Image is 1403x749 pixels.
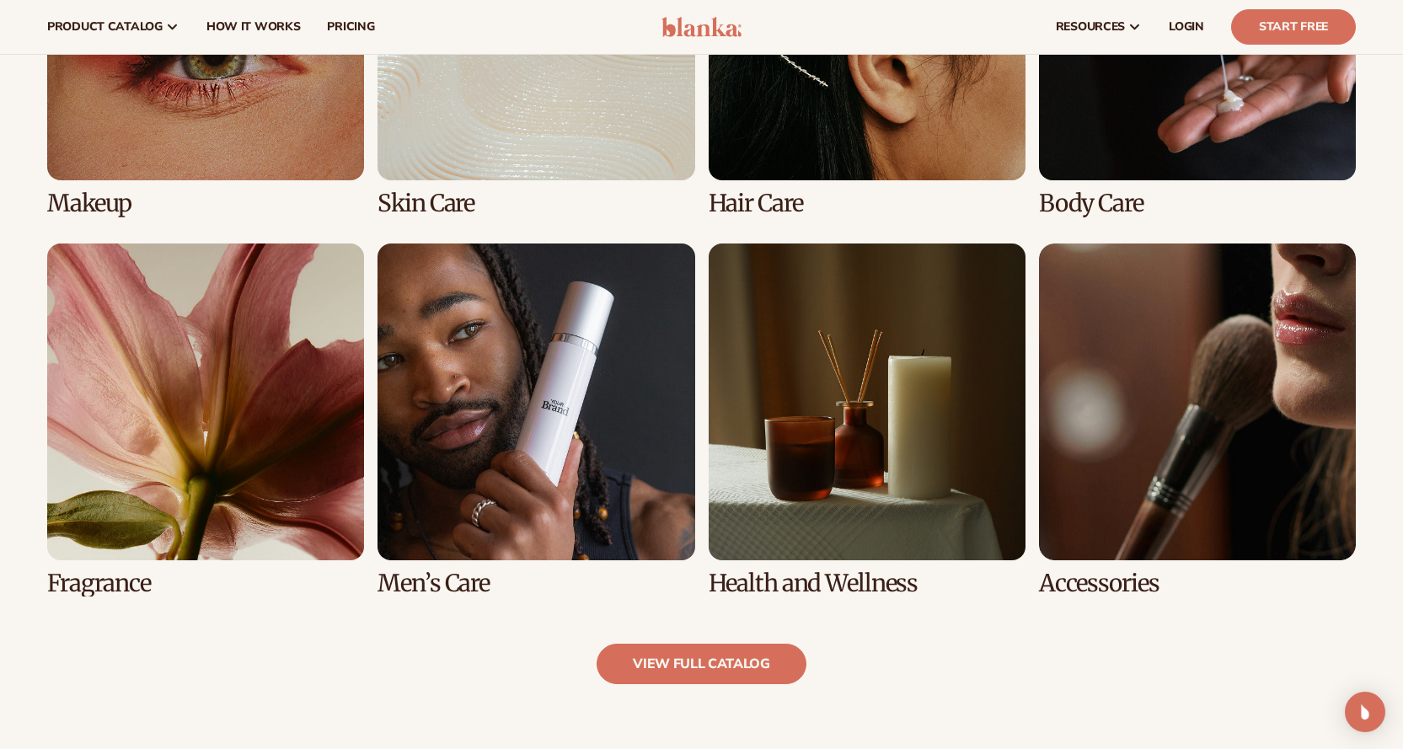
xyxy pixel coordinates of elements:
[597,644,806,684] a: view full catalog
[47,20,163,34] span: product catalog
[661,17,742,37] img: logo
[47,243,364,597] div: 5 / 8
[47,190,364,217] h3: Makeup
[378,190,694,217] h3: Skin Care
[709,243,1025,597] div: 7 / 8
[1345,692,1385,732] div: Open Intercom Messenger
[1056,20,1125,34] span: resources
[1039,243,1356,597] div: 8 / 8
[1039,190,1356,217] h3: Body Care
[1231,9,1356,45] a: Start Free
[378,243,694,597] div: 6 / 8
[709,190,1025,217] h3: Hair Care
[1169,20,1204,34] span: LOGIN
[206,20,301,34] span: How It Works
[327,20,374,34] span: pricing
